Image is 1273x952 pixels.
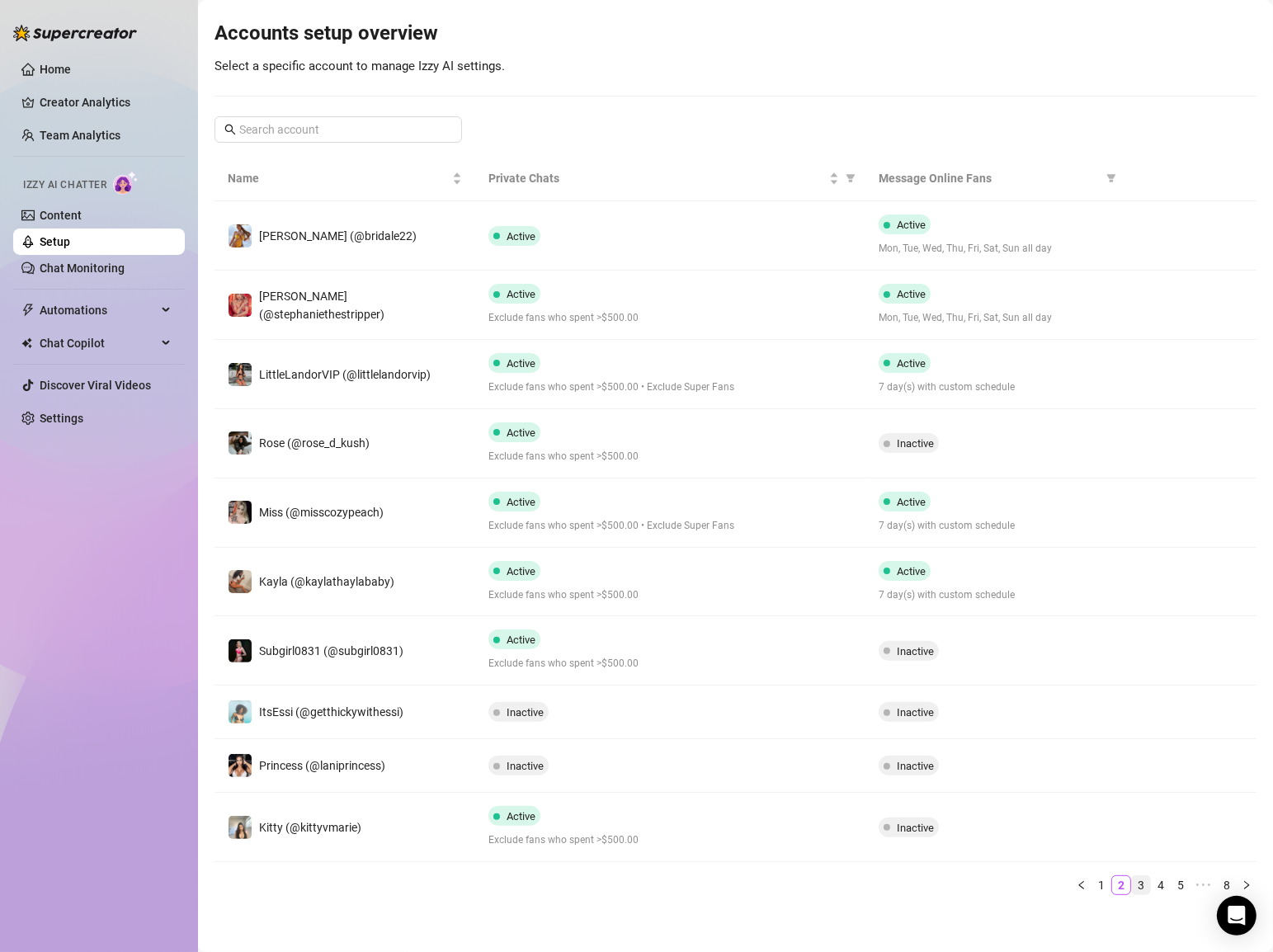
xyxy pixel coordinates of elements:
img: logo-BBDzfeDw.svg [13,25,137,41]
a: 1 [1092,876,1110,894]
a: Chat Monitoring [40,262,125,275]
span: Name [228,169,449,187]
a: Setup [40,235,70,248]
span: [PERSON_NAME] (@bridale22) [259,229,417,243]
span: Chat Copilot [40,330,157,356]
span: Inactive [897,760,934,772]
span: Mon, Tue, Wed, Thu, Fri, Sat, Sun all day [879,241,1113,257]
a: 8 [1218,876,1236,894]
a: 4 [1152,876,1170,894]
span: Exclude fans who spent >$500.00 • Exclude Super Fans [488,518,853,534]
span: filter [842,166,859,191]
span: Kitty (@kittyvmarie) [259,821,361,834]
span: Active [897,357,926,370]
th: Name [215,156,475,201]
span: Active [507,634,535,646]
span: left [1077,880,1087,890]
span: Active [507,357,535,370]
span: Inactive [897,706,934,719]
input: Search account [239,120,439,139]
span: Inactive [507,760,544,772]
span: filter [1103,166,1120,191]
img: Princess (@laniprincess) [229,754,252,777]
span: Kayla (@kaylathaylababy) [259,575,394,588]
span: thunderbolt [21,304,35,317]
span: filter [1106,173,1116,183]
img: Brianna (@bridale22) [229,224,252,247]
li: 3 [1131,875,1151,895]
span: Active [507,496,535,508]
span: Active [897,565,926,577]
span: Select a specific account to manage Izzy AI settings. [215,59,505,73]
li: 5 [1171,875,1190,895]
a: Team Analytics [40,129,120,142]
li: 2 [1111,875,1131,895]
li: 1 [1091,875,1111,895]
h3: Accounts setup overview [215,21,1256,47]
img: Rose (@rose_d_kush) [229,431,252,455]
li: Previous Page [1072,875,1091,895]
span: right [1242,880,1252,890]
a: Content [40,209,82,222]
img: Stephanie (@stephaniethestripper) [229,294,252,317]
span: Active [507,810,535,822]
span: Exclude fans who spent >$500.00 [488,310,853,326]
span: Izzy AI Chatter [23,177,106,193]
a: Discover Viral Videos [40,379,151,392]
span: Rose (@rose_d_kush) [259,436,370,450]
a: 5 [1172,876,1190,894]
div: Open Intercom Messenger [1217,896,1256,936]
a: 2 [1112,876,1130,894]
span: Inactive [507,706,544,719]
span: Active [507,427,535,439]
span: Automations [40,297,157,323]
img: Miss (@misscozypeach) [229,501,252,524]
th: Private Chats [475,156,866,201]
a: 3 [1132,876,1150,894]
span: 7 day(s) with custom schedule [879,379,1113,395]
span: ••• [1190,875,1217,895]
img: AI Chatter [113,171,139,195]
span: Mon, Tue, Wed, Thu, Fri, Sat, Sun all day [879,310,1113,326]
span: Message Online Fans [879,169,1100,187]
span: Active [507,230,535,243]
span: Exclude fans who spent >$500.00 [488,449,853,464]
li: 8 [1217,875,1237,895]
img: ItsEssi (@getthickywithessi) [229,700,252,723]
li: Next 5 Pages [1190,875,1217,895]
span: Exclude fans who spent >$500.00 [488,832,853,848]
span: filter [846,173,856,183]
img: Subgirl0831 (@subgirl0831) [229,639,252,662]
li: Next Page [1237,875,1256,895]
span: Active [897,496,926,508]
span: Private Chats [488,169,827,187]
span: Active [507,288,535,300]
img: Kitty (@kittyvmarie) [229,816,252,839]
span: Inactive [897,822,934,834]
span: Exclude fans who spent >$500.00 • Exclude Super Fans [488,379,853,395]
span: Active [897,288,926,300]
span: Subgirl0831 (@subgirl0831) [259,644,403,657]
span: Active [507,565,535,577]
button: left [1072,875,1091,895]
span: ItsEssi (@getthickywithessi) [259,705,403,719]
a: Creator Analytics [40,89,172,115]
span: LittleLandorVIP (@littlelandorvip) [259,368,431,381]
a: Settings [40,412,83,425]
span: Active [897,219,926,231]
span: Miss (@misscozypeach) [259,506,384,519]
span: search [224,124,236,135]
img: Chat Copilot [21,337,32,349]
span: 7 day(s) with custom schedule [879,518,1113,534]
span: Inactive [897,437,934,450]
span: Princess (@laniprincess) [259,759,385,772]
img: LittleLandorVIP (@littlelandorvip) [229,363,252,386]
a: Home [40,63,71,76]
span: Exclude fans who spent >$500.00 [488,656,853,672]
span: [PERSON_NAME] (@stephaniethestripper) [259,290,384,321]
span: 7 day(s) with custom schedule [879,587,1113,603]
li: 4 [1151,875,1171,895]
img: Kayla (@kaylathaylababy) [229,570,252,593]
span: Inactive [897,645,934,657]
span: Exclude fans who spent >$500.00 [488,587,853,603]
